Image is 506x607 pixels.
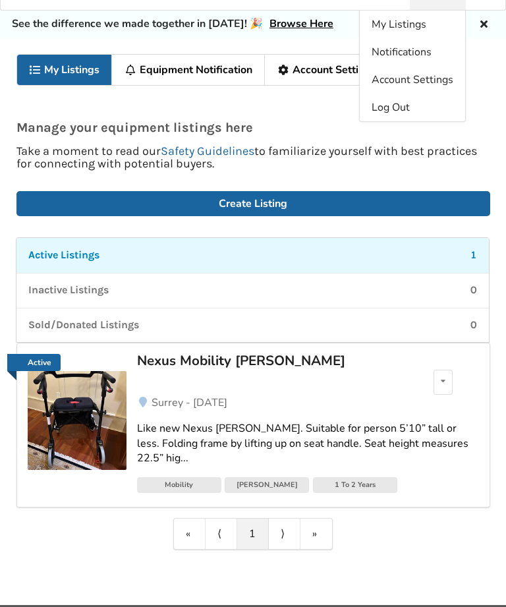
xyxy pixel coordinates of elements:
a: My Listings [17,55,113,85]
div: 1 To 2 Years [313,477,397,493]
p: Active Listings [28,248,99,263]
a: Nexus Mobility [PERSON_NAME] [137,354,404,370]
p: Manage your equipment listings here [16,121,490,134]
a: Create Listing [16,191,490,216]
img: mobility-nexus mobility walker [28,371,126,470]
p: Take a moment to read our to familiarize yourself with best practices for connecting with potenti... [16,145,490,170]
h5: See the difference we made together in [DATE]! 🎉 [12,17,333,31]
a: Like new Nexus [PERSON_NAME]. Suitable for person 5’10” tall or less. Folding frame by lifting up... [137,411,479,477]
p: 0 [470,283,477,298]
a: Next item [269,519,300,549]
p: Sold/Donated Listings [28,318,139,333]
a: Active [7,354,61,371]
div: Mobility [137,477,221,493]
span: Log Out [372,100,410,115]
a: Browse Here [269,16,333,31]
div: Nexus Mobility [PERSON_NAME] [137,352,404,369]
p: 0 [470,318,477,333]
a: Surrey - [DATE] [137,395,479,411]
p: 1 [470,248,477,263]
div: Like new Nexus [PERSON_NAME]. Suitable for person 5’10” tall or less. Folding frame by lifting up... [137,421,479,467]
p: Inactive Listings [28,283,109,298]
a: 1 [237,519,269,549]
span: Surrey - [DATE] [152,395,227,410]
a: Account Settings [265,55,389,85]
div: Pagination Navigation [173,518,333,550]
span: Notifications [372,45,432,59]
span: My Listings [372,17,426,32]
a: First item [174,519,206,549]
a: Active [28,354,126,470]
a: Last item [300,519,332,549]
a: Previous item [206,519,237,549]
a: Equipment Notification [112,55,265,85]
a: Safety Guidelines [161,144,254,158]
div: [PERSON_NAME] [225,477,309,493]
span: Account Settings [372,72,453,87]
a: Mobility[PERSON_NAME]1 To 2 Years [137,477,479,496]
